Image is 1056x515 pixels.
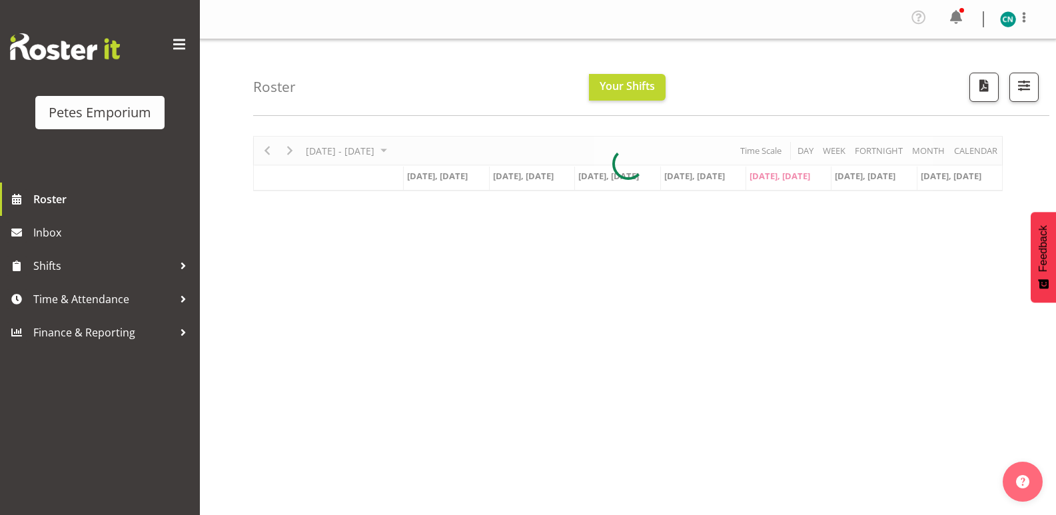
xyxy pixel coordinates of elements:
h4: Roster [253,79,296,95]
button: Filter Shifts [1009,73,1039,102]
span: Your Shifts [600,79,655,93]
button: Download a PDF of the roster according to the set date range. [969,73,999,102]
button: Your Shifts [589,74,666,101]
img: christine-neville11214.jpg [1000,11,1016,27]
span: Inbox [33,223,193,243]
button: Feedback - Show survey [1031,212,1056,302]
span: Feedback [1037,225,1049,272]
span: Time & Attendance [33,289,173,309]
img: help-xxl-2.png [1016,475,1029,488]
span: Finance & Reporting [33,322,173,342]
span: Roster [33,189,193,209]
span: Shifts [33,256,173,276]
img: Rosterit website logo [10,33,120,60]
div: Petes Emporium [49,103,151,123]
